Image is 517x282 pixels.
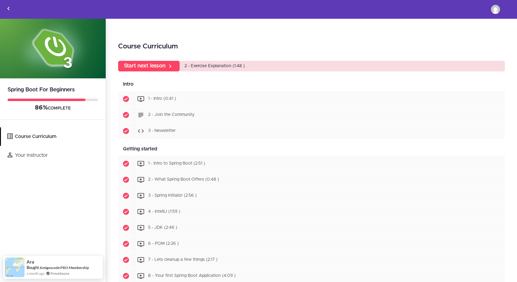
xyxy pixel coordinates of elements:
[35,105,48,111] span: 86%
[118,91,505,107] a: Completed item 1 - Intro (0:41 )
[118,236,134,252] span: Completed item
[27,259,34,264] span: Ara
[27,265,39,270] span: Bought
[118,236,505,252] a: Completed item 6 - POM (2:26 )
[118,252,134,268] span: Completed item
[148,226,177,230] span: 5 - JDK (2:46 )
[148,258,217,262] span: 7 - Lets cleanup a few things (2:17 )
[118,172,134,188] span: Completed item
[118,123,134,139] span: Completed item
[148,210,180,214] span: 4 - IntelliJ (1:59 )
[148,162,205,166] span: 1 - Intro to Spring Boot (2:51 )
[118,252,505,268] a: Completed item 7 - Lets cleanup a few things (2:17 )
[491,5,500,14] img: rsbyazici@gmail.com
[148,274,236,278] span: 8 - Your first Spring Boot Application (4:09 )
[148,97,176,101] span: 1 - Intro (0:41 )
[118,188,134,204] span: Completed item
[1,146,106,165] a: Your Instructor
[118,220,134,236] span: Completed item
[148,113,194,117] span: 2 - Join the Community
[118,204,134,220] span: Completed item
[118,123,505,139] a: Completed item 3 - Newsletter
[148,242,179,246] span: 6 - POM (2:26 )
[118,91,134,107] span: Completed item
[118,61,180,71] a: Start next lesson
[118,172,505,188] a: Completed item 2 - What Spring Boot Offers (0:48 )
[148,129,176,133] span: 3 - Newsletter
[118,107,134,123] span: Completed item
[118,204,505,220] a: Completed item 4 - IntelliJ (1:59 )
[0,0,17,18] a: Back to courses
[5,5,12,12] svg: Back to courses
[5,257,25,277] img: provesource social proof notification image
[118,220,505,236] a: Completed item 5 - JDK (2:46 )
[118,77,505,91] div: Intro
[148,194,197,198] span: 3 - Spring Initializr (2:56 )
[118,107,505,123] a: Completed item 2 - Join the Community
[40,265,89,270] a: Amigoscode PRO Membership
[118,142,505,156] div: Getting started
[51,271,69,276] a: ProveSource
[8,104,98,112] div: COMPLETE
[118,156,134,172] span: Completed item
[118,156,505,172] a: Completed item 1 - Intro to Spring Boot (2:51 )
[118,188,505,204] a: Completed item 3 - Spring Initializr (2:56 )
[27,271,45,276] span: a month ago
[1,127,106,146] a: Course Curriculum
[118,41,505,52] h2: Course Curriculum
[184,64,245,68] span: 2 - Exercise Explanation (1:48 )
[148,178,219,182] span: 2 - What Spring Boot Offers (0:48 )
